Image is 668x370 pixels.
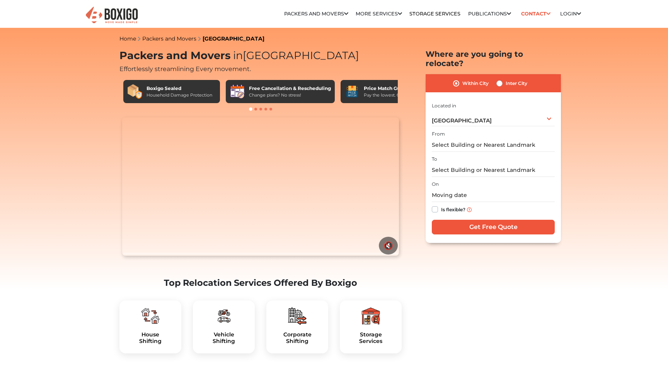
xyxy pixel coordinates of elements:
[432,156,437,163] label: To
[142,35,196,42] a: Packers and Movers
[356,11,402,17] a: More services
[468,11,511,17] a: Publications
[432,138,555,152] input: Select Building or Nearest Landmark
[346,331,395,345] h5: Storage Services
[379,237,398,255] button: 🔇
[119,278,402,288] h2: Top Relocation Services Offered By Boxigo
[126,331,175,345] a: HouseShifting
[560,11,581,17] a: Login
[441,205,465,213] label: Is flexible?
[426,49,561,68] h2: Where are you going to relocate?
[273,331,322,345] a: CorporateShifting
[273,331,322,345] h5: Corporate Shifting
[141,307,160,325] img: boxigo_packers_and_movers_plan
[199,331,249,345] a: VehicleShifting
[249,92,331,98] div: Change plans? No stress!
[147,92,212,98] div: Household Damage Protection
[126,331,175,345] h5: House Shifting
[199,331,249,345] h5: Vehicle Shifting
[432,181,439,188] label: On
[364,85,423,92] div: Price Match Guarantee
[288,307,307,325] img: boxigo_packers_and_movers_plan
[506,79,527,88] label: Inter City
[215,307,233,325] img: boxigo_packers_and_movers_plan
[344,84,360,99] img: Price Match Guarantee
[467,207,472,212] img: info
[346,331,395,345] a: StorageServices
[432,102,456,109] label: Located in
[409,11,460,17] a: Storage Services
[432,117,492,124] span: [GEOGRAPHIC_DATA]
[230,84,245,99] img: Free Cancellation & Rescheduling
[432,188,555,202] input: Moving date
[364,92,423,98] div: Pay the lowest. Guaranteed!
[203,35,264,42] a: [GEOGRAPHIC_DATA]
[122,117,399,256] video: Your browser does not support the video tag.
[119,65,251,73] span: Effortlessly streamlining Every movement.
[518,8,553,20] a: Contact
[85,6,139,25] img: Boxigo
[284,11,348,17] a: Packers and Movers
[432,220,555,234] input: Get Free Quote
[233,49,243,62] span: in
[432,131,445,137] label: From
[249,85,331,92] div: Free Cancellation & Rescheduling
[462,79,489,88] label: Within City
[147,85,212,92] div: Boxigo Sealed
[119,35,136,42] a: Home
[127,84,143,99] img: Boxigo Sealed
[432,163,555,177] input: Select Building or Nearest Landmark
[119,49,402,62] h1: Packers and Movers
[361,307,380,325] img: boxigo_packers_and_movers_plan
[230,49,359,62] span: [GEOGRAPHIC_DATA]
